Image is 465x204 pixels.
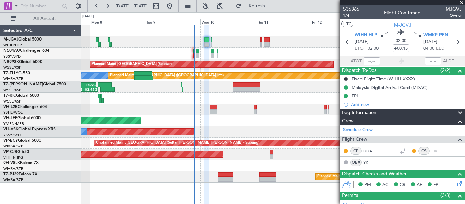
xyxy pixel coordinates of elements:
[342,67,376,75] span: Dispatch To-Dos
[440,192,450,199] span: (3/3)
[433,182,438,188] span: FP
[368,45,379,52] span: 02:00
[116,3,148,9] span: [DATE] - [DATE]
[3,161,20,165] span: 9H-VSLK
[3,166,23,171] a: WMSA/SZB
[3,43,22,48] a: WIHH/HLP
[436,45,447,52] span: ELDT
[3,150,29,154] a: VP-CJRG-650
[446,13,462,18] span: Owner
[342,109,376,117] span: Leg Information
[3,99,21,104] a: WSSL/XSP
[417,182,422,188] span: AF
[3,155,23,160] a: VHHH/HKG
[440,67,450,74] span: (2/2)
[343,13,359,18] span: 1/4
[3,88,21,93] a: WSSL/XSP
[3,116,41,120] a: VH-LEPGlobal 6000
[418,147,430,155] div: CS
[3,177,23,183] a: WMSA/SZB
[3,49,49,53] a: N604AUChallenger 604
[3,37,18,42] span: M-JGVJ
[355,38,369,45] span: [DATE]
[96,138,259,148] div: Unplanned Maint [GEOGRAPHIC_DATA] (Sultan [PERSON_NAME] [PERSON_NAME] - Subang)
[3,116,17,120] span: VH-LEP
[3,150,17,154] span: VP-CJR
[363,159,379,166] a: YKI
[431,148,447,154] a: FIK
[82,14,94,19] div: [DATE]
[423,38,437,45] span: [DATE]
[355,32,377,39] span: WIHH HLP
[3,82,66,87] a: T7-[PERSON_NAME]Global 7500
[3,60,42,64] a: N8998KGlobal 6000
[3,65,21,70] a: WSSL/XSP
[200,19,255,25] div: Wed 10
[145,19,200,25] div: Tue 9
[3,94,39,98] a: T7-RICGlobal 6000
[341,21,353,27] button: UTC
[342,117,354,125] span: Crew
[90,19,145,25] div: Mon 8
[243,4,271,9] span: Refresh
[256,19,311,25] div: Thu 11
[355,45,366,52] span: ETOT
[443,58,454,65] span: ALDT
[423,32,448,39] span: WMKP PEN
[3,105,47,109] a: VH-L2BChallenger 604
[343,5,359,13] span: 536366
[21,1,60,11] input: Trip Number
[3,139,18,143] span: VP-BCY
[3,127,18,131] span: VH-VSK
[3,121,24,126] a: YMEN/MEB
[342,136,367,143] span: Flight Crew
[3,49,20,53] span: N604AU
[352,84,428,90] div: Malaysia Digital Arrival Card (MDAC)
[3,110,23,115] a: YSHL/WOL
[3,71,18,75] span: T7-ELLY
[3,105,18,109] span: VH-L2B
[342,192,358,200] span: Permits
[363,148,379,154] a: DDA
[83,83,96,87] div: PANC
[351,58,362,65] span: ATOT
[3,144,23,149] a: WMSA/SZB
[350,159,362,166] div: OBX
[394,21,411,29] span: M-JGVJ
[400,182,405,188] span: CR
[352,93,359,99] div: FPL
[364,182,371,188] span: PM
[382,182,388,188] span: AC
[396,37,406,44] span: 02:00
[7,13,74,24] button: All Aircraft
[311,19,366,25] div: Fri 12
[342,170,407,178] span: Dispatch Checks and Weather
[3,172,37,176] a: T7-PJ29Falcon 7X
[3,54,21,59] a: YSSY/SYD
[110,70,224,81] div: Planned Maint [GEOGRAPHIC_DATA] ([GEOGRAPHIC_DATA] Intl)
[423,45,434,52] span: 04:00
[3,127,56,131] a: VH-VSKGlobal Express XRS
[343,127,373,134] a: Schedule Crew
[3,82,43,87] span: T7-[PERSON_NAME]
[352,76,415,82] div: Fixed Flight Time (WIHH-XXXX)
[3,132,21,138] a: YSSY/SYD
[92,59,172,69] div: Planned Maint [GEOGRAPHIC_DATA] (Seletar)
[446,5,462,13] span: MJGVJ
[3,71,30,75] a: T7-ELLYG-550
[3,139,41,143] a: VP-BCYGlobal 5000
[3,172,19,176] span: T7-PJ29
[3,94,16,98] span: T7-RIC
[3,161,39,165] a: 9H-VSLKFalcon 7X
[3,76,23,81] a: WMSA/SZB
[351,101,462,107] div: Add new
[3,37,42,42] a: M-JGVJGlobal 5000
[84,87,97,91] div: 03:45 Z
[18,16,72,21] span: All Aircraft
[3,60,19,64] span: N8998K
[384,9,421,16] div: Flight Confirmed
[233,1,273,12] button: Refresh
[364,57,380,65] input: --:--
[350,147,362,155] div: CP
